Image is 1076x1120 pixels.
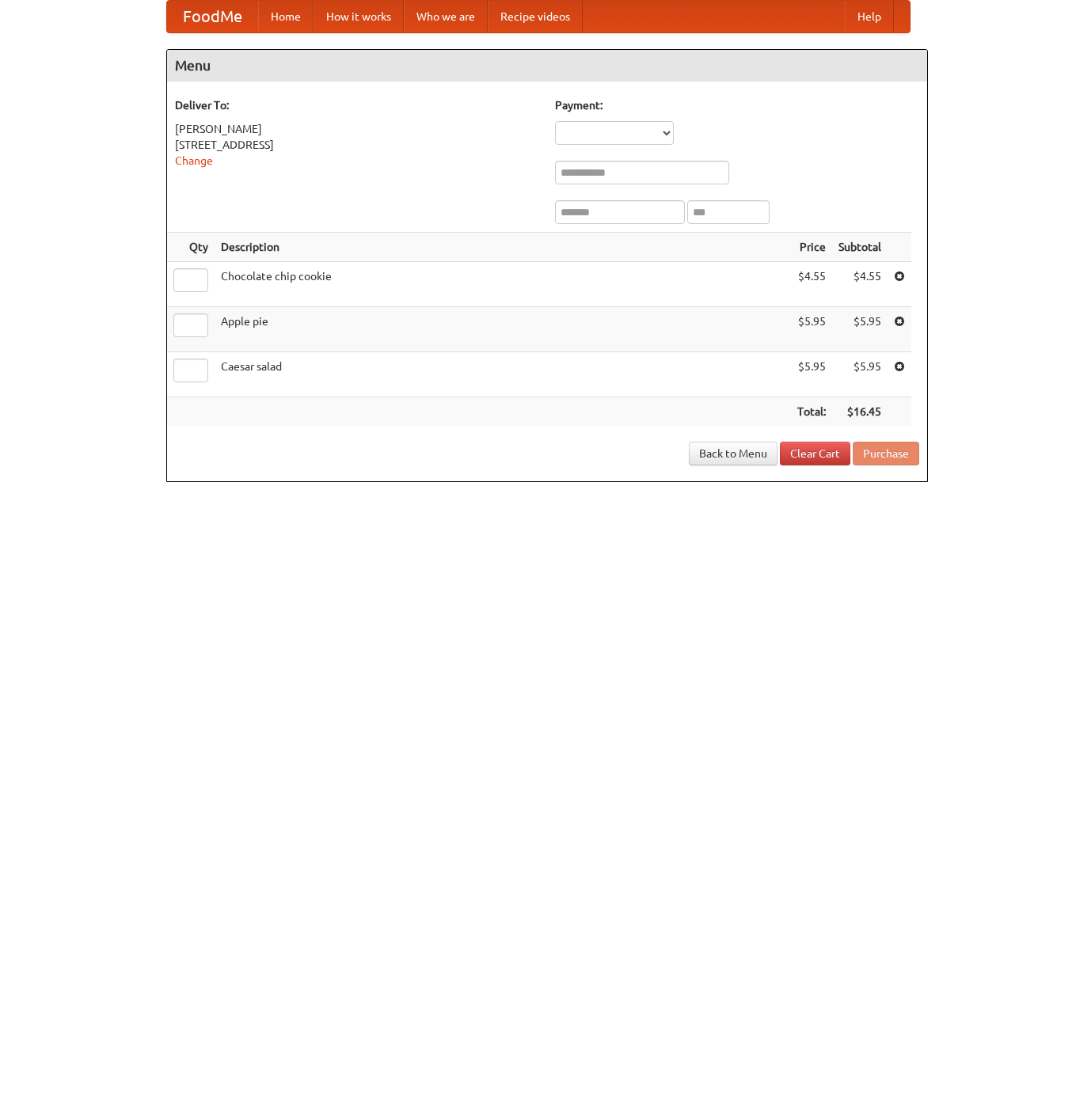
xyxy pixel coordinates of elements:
[832,233,888,262] th: Subtotal
[853,442,919,465] button: Purchase
[175,97,539,113] h5: Deliver To:
[167,1,258,32] a: FoodMe
[404,1,488,32] a: Who we are
[832,262,888,307] td: $4.55
[555,97,919,113] h5: Payment:
[791,307,832,352] td: $5.95
[314,1,404,32] a: How it works
[791,397,832,427] th: Total:
[791,262,832,307] td: $4.55
[167,50,927,82] h4: Menu
[780,442,850,465] a: Clear Cart
[258,1,314,32] a: Home
[791,233,832,262] th: Price
[175,137,539,153] div: [STREET_ADDRESS]
[689,442,778,465] a: Back to Menu
[175,154,213,167] a: Change
[832,352,888,397] td: $5.95
[167,233,215,262] th: Qty
[175,121,539,137] div: [PERSON_NAME]
[832,397,888,427] th: $16.45
[215,262,791,307] td: Chocolate chip cookie
[791,352,832,397] td: $5.95
[215,352,791,397] td: Caesar salad
[488,1,583,32] a: Recipe videos
[832,307,888,352] td: $5.95
[845,1,894,32] a: Help
[215,307,791,352] td: Apple pie
[215,233,791,262] th: Description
